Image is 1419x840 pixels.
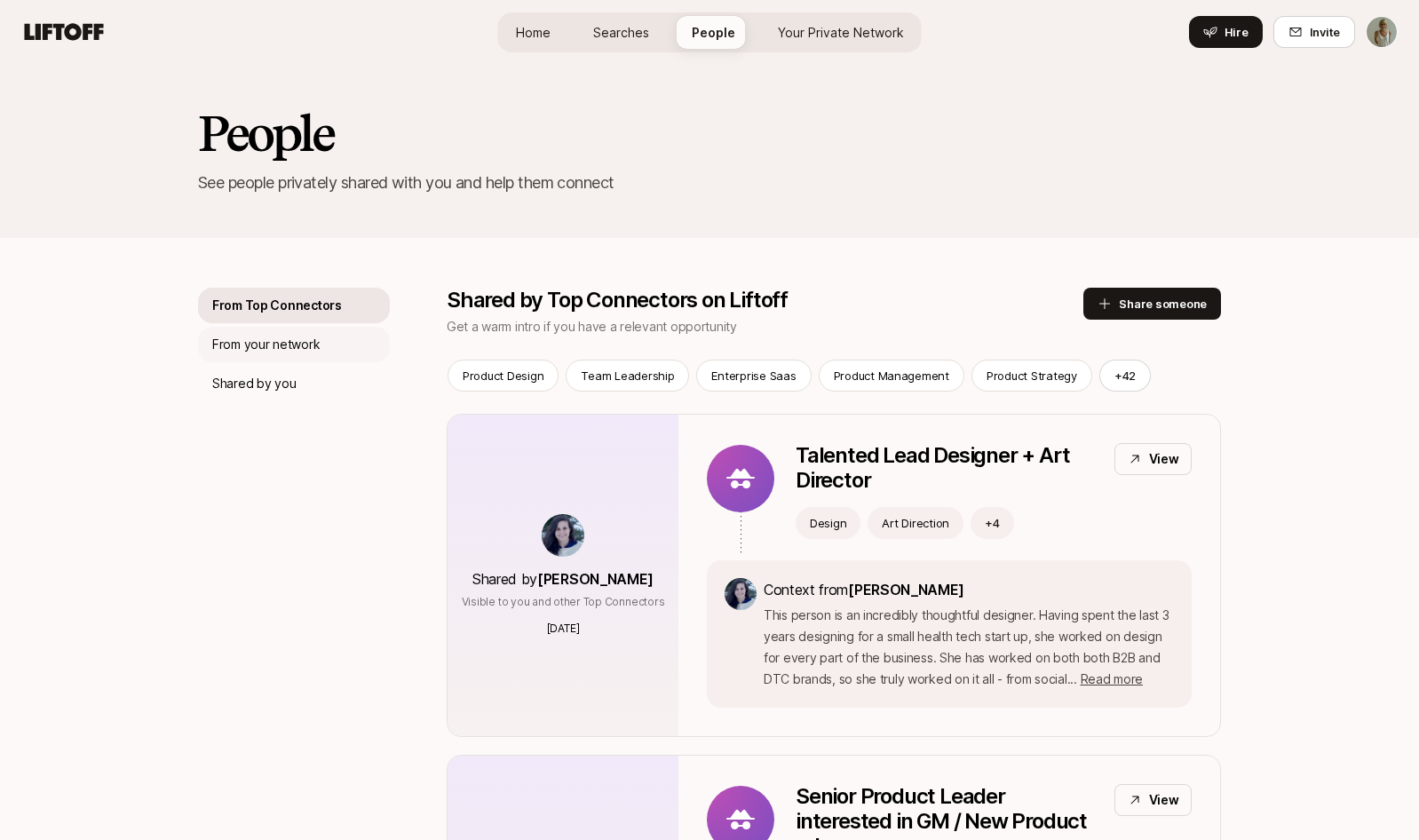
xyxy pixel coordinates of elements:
p: Design [810,514,846,532]
a: Shared by[PERSON_NAME]Visible to you and other Top Connectors[DATE]Talented Lead Designer + Art D... [447,414,1221,737]
p: Get a warm intro if you have a relevant opportunity [447,316,1083,337]
button: Invite [1273,16,1355,48]
button: Ashlea Sommer [1366,16,1398,48]
span: People [692,23,735,42]
button: +4 [971,507,1014,539]
span: Searches [593,23,649,42]
p: Product Strategy [987,367,1077,384]
span: Read more [1081,671,1143,686]
h2: People [198,107,1221,160]
p: Context from [764,578,1174,601]
img: Ashlea Sommer [1367,17,1397,47]
p: See people privately shared with you and help them connect [198,170,1221,195]
p: Visible to you and other Top Connectors [462,594,665,610]
a: Searches [579,16,663,49]
p: [DATE] [547,621,580,637]
p: View [1149,448,1179,470]
img: f3789128_d726_40af_ba80_c488df0e0488.jpg [542,514,584,557]
span: Home [516,23,551,42]
p: Product Management [834,367,949,384]
p: Art Direction [882,514,949,532]
img: f3789128_d726_40af_ba80_c488df0e0488.jpg [725,578,757,610]
p: Product Design [463,367,543,384]
span: Your Private Network [778,23,904,42]
span: [PERSON_NAME] [537,570,654,588]
span: Invite [1310,23,1340,41]
span: [PERSON_NAME] [848,581,964,598]
p: This person is an incredibly thoughtful designer. Having spent the last 3 years designing for a s... [764,605,1174,690]
p: Team Leadership [581,367,674,384]
p: Shared by Top Connectors on Liftoff [447,288,1083,313]
a: Your Private Network [764,16,918,49]
p: Enterprise Saas [711,367,796,384]
button: Hire [1189,16,1263,48]
p: View [1149,789,1179,811]
button: Share someone [1083,288,1221,320]
a: People [678,16,749,49]
p: Talented Lead Designer + Art Director [796,443,1100,493]
p: From Top Connectors [212,295,342,316]
p: Shared by [472,567,654,590]
span: Hire [1225,23,1249,41]
button: +42 [1099,360,1151,392]
p: From your network [212,334,320,355]
a: Home [502,16,565,49]
p: Shared by you [212,373,296,394]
